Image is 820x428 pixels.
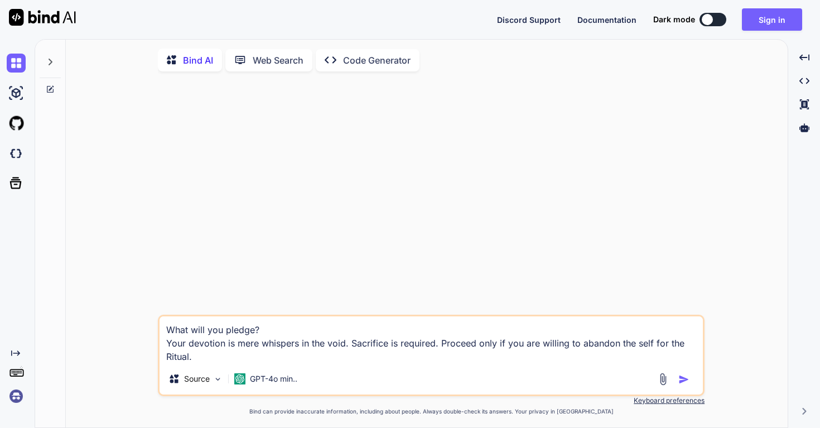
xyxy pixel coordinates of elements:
img: Bind AI [9,9,76,26]
img: icon [678,374,689,385]
p: Bind can provide inaccurate information, including about people. Always double-check its answers.... [158,407,705,416]
img: signin [7,387,26,406]
p: GPT-4o min.. [250,373,297,384]
img: ai-studio [7,84,26,103]
button: Discord Support [497,14,561,26]
p: Bind AI [183,54,213,67]
img: chat [7,54,26,73]
p: Source [184,373,210,384]
img: attachment [657,373,669,386]
img: githubLight [7,114,26,133]
button: Sign in [742,8,802,31]
img: darkCloudIdeIcon [7,144,26,163]
img: GPT-4o mini [234,373,245,384]
textarea: What will you pledge? Your devotion is mere whispers in the void. Sacrifice is required. Proceed ... [160,316,703,363]
span: Discord Support [497,15,561,25]
p: Keyboard preferences [158,396,705,405]
button: Documentation [577,14,636,26]
p: Web Search [253,54,303,67]
p: Code Generator [343,54,411,67]
span: Documentation [577,15,636,25]
span: Dark mode [653,14,695,25]
img: Pick Models [213,374,223,384]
